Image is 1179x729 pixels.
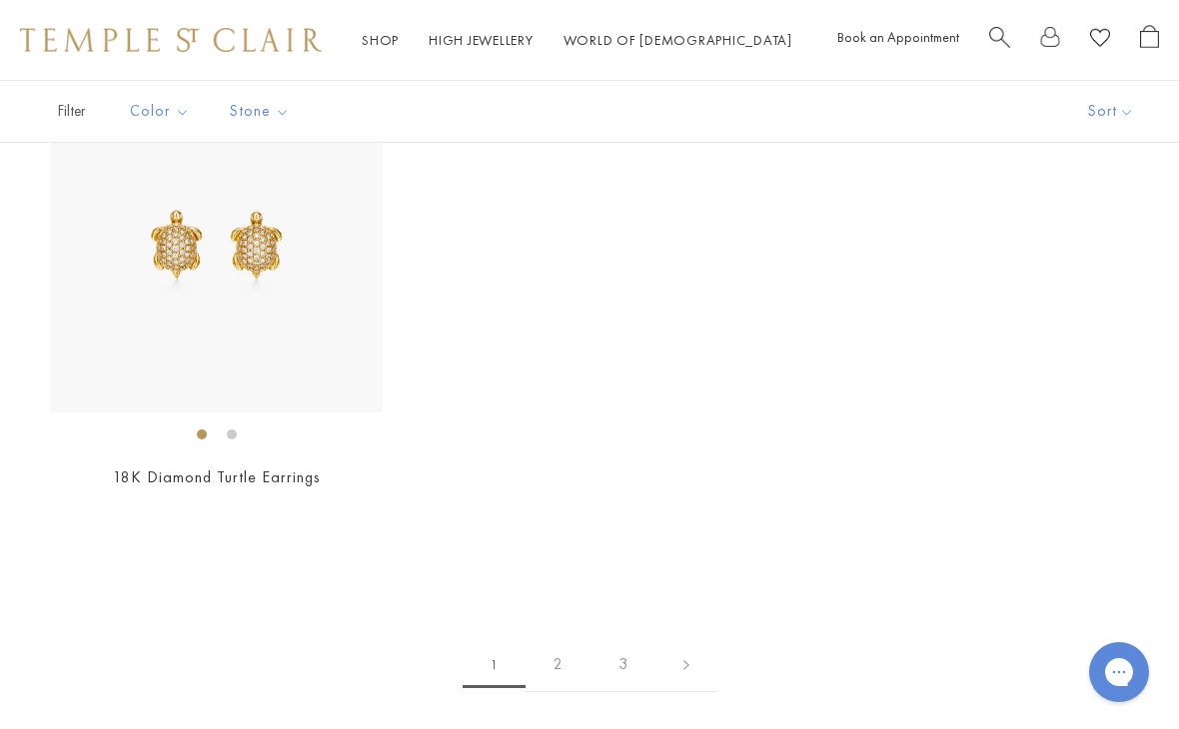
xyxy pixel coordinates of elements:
a: High JewelleryHigh Jewellery [429,31,534,49]
a: 18K Diamond Turtle Earrings [113,466,321,487]
button: Color [115,89,205,134]
button: Stone [215,89,305,134]
iframe: Gorgias live chat messenger [1079,635,1159,709]
a: Next page [655,637,717,692]
span: Color [120,99,205,124]
img: 18K Diamond Turtle Earrings [50,79,383,411]
span: Stone [220,99,305,124]
a: Open Shopping Bag [1140,25,1159,56]
a: View Wishlist [1090,25,1110,56]
a: 2 [526,637,590,692]
a: Book an Appointment [837,28,959,46]
a: ShopShop [362,31,399,49]
a: 3 [590,637,655,692]
span: 1 [463,642,526,688]
img: Temple St. Clair [20,28,322,52]
a: World of [DEMOGRAPHIC_DATA]World of [DEMOGRAPHIC_DATA] [564,31,792,49]
a: Search [989,25,1010,56]
nav: Main navigation [362,28,792,53]
button: Show sort by [1043,81,1179,142]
